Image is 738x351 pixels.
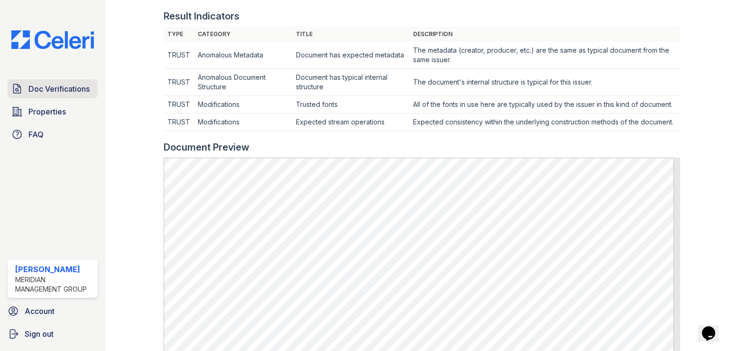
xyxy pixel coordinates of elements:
[164,42,194,69] td: TRUST
[292,69,409,96] td: Document has typical internal structure
[409,27,680,42] th: Description
[194,96,293,114] td: Modifications
[25,305,55,317] span: Account
[8,79,98,98] a: Doc Verifications
[4,324,101,343] a: Sign out
[164,114,194,131] td: TRUST
[25,328,54,340] span: Sign out
[194,27,293,42] th: Category
[164,9,240,23] div: Result Indicators
[28,83,90,95] span: Doc Verifications
[292,27,409,42] th: Title
[28,106,66,117] span: Properties
[15,275,94,294] div: Meridian Management Group
[8,125,98,144] a: FAQ
[292,96,409,114] td: Trusted fonts
[194,69,293,96] td: Anomalous Document Structure
[28,129,44,140] span: FAQ
[194,42,293,69] td: Anomalous Metadata
[292,42,409,69] td: Document has expected metadata
[15,264,94,275] div: [PERSON_NAME]
[164,141,249,154] div: Document Preview
[194,114,293,131] td: Modifications
[698,313,729,342] iframe: chat widget
[164,96,194,114] td: TRUST
[164,27,194,42] th: Type
[8,102,98,121] a: Properties
[409,96,680,114] td: All of the fonts in use here are typically used by the issuer in this kind of document.
[409,114,680,131] td: Expected consistency within the underlying construction methods of the document.
[4,30,101,49] img: CE_Logo_Blue-a8612792a0a2168367f1c8372b55b34899dd931a85d93a1a3d3e32e68fde9ad4.png
[164,69,194,96] td: TRUST
[292,114,409,131] td: Expected stream operations
[409,42,680,69] td: The metadata (creator, producer, etc.) are the same as typical document from the same issuer.
[4,302,101,321] a: Account
[409,69,680,96] td: The document's internal structure is typical for this issuer.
